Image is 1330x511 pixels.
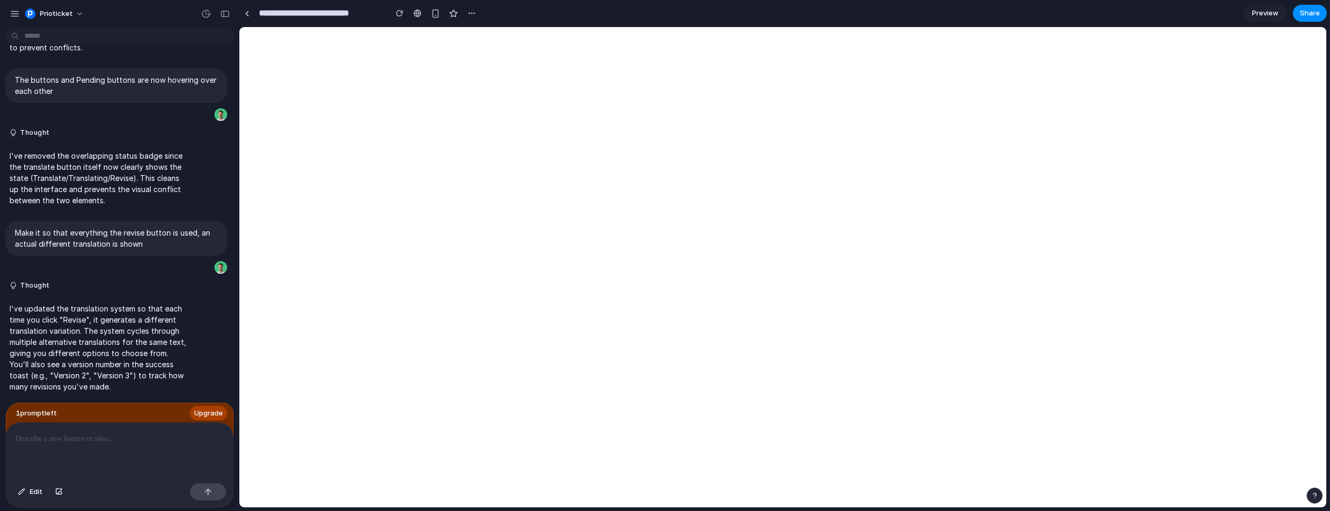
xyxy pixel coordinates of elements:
p: Make it so that everything the revise button is used, an actual different translation is shown [15,227,218,249]
p: The buttons and Pending buttons are now hovering over each other [15,74,218,97]
span: 1 prompt left [16,408,57,419]
button: Share [1293,5,1327,22]
span: Share [1300,8,1320,19]
button: Prioticket [21,5,89,22]
span: Upgrade [194,408,223,419]
button: Edit [13,483,48,500]
span: Prioticket [40,8,73,19]
p: I've updated the translation system so that each time you click "Revise", it generates a differen... [10,303,187,392]
a: Preview [1244,5,1286,22]
span: Edit [30,487,42,497]
span: Preview [1252,8,1279,19]
button: Upgrade [190,406,227,421]
p: I've removed the overlapping status badge since the translate button itself now clearly shows the... [10,150,187,206]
